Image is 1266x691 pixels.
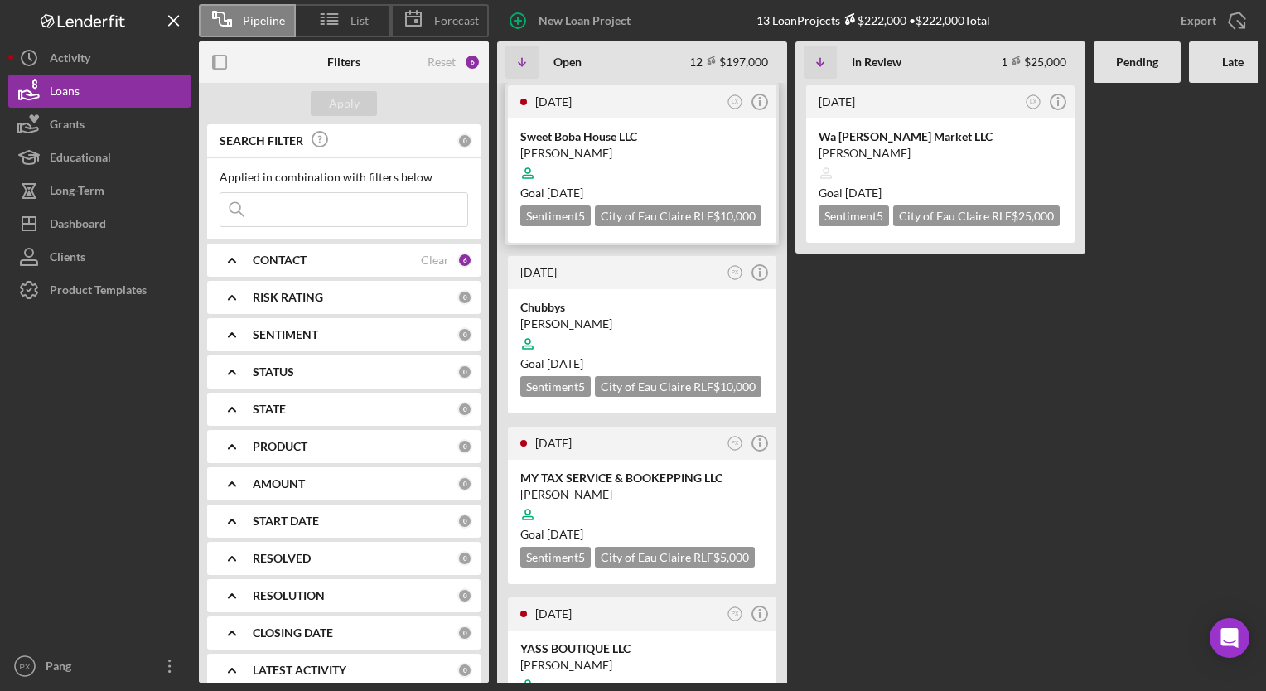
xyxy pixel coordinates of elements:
[457,133,472,148] div: 0
[520,145,764,162] div: [PERSON_NAME]
[819,128,1062,145] div: Wa [PERSON_NAME] Market LLC
[1222,56,1244,69] b: Late
[457,365,472,379] div: 0
[547,527,583,541] time: 08/21/2025
[819,94,855,109] time: 2025-07-30 15:42
[253,291,323,304] b: RISK RATING
[520,316,764,332] div: [PERSON_NAME]
[819,186,882,200] span: Goal
[253,552,311,565] b: RESOLVED
[819,205,889,226] div: Sentiment 5
[457,402,472,417] div: 0
[520,547,591,568] div: Sentiment 5
[535,436,572,450] time: 2025-07-29 21:17
[724,262,747,284] button: PX
[547,356,583,370] time: 08/29/2025
[840,13,906,27] div: $222,000
[804,83,1077,245] a: [DATE]LXWa [PERSON_NAME] Market LLC[PERSON_NAME]Goal [DATE]Sentiment5City of Eau Claire RLF$25,000
[535,94,572,109] time: 2025-08-07 04:08
[50,240,85,278] div: Clients
[253,328,318,341] b: SENTIMENT
[724,603,747,626] button: PX
[327,56,360,69] b: Filters
[520,356,583,370] span: Goal
[520,657,764,674] div: [PERSON_NAME]
[689,55,768,69] div: 12 $197,000
[50,174,104,211] div: Long-Term
[539,4,631,37] div: New Loan Project
[505,424,779,587] a: [DATE]PXMY TAX SERVICE & BOOKEPPING LLC[PERSON_NAME]Goal [DATE]Sentiment5City of Eau Claire RLF$5...
[457,626,472,640] div: 0
[50,75,80,112] div: Loans
[893,205,1060,226] div: City of Eau Claire RLF $25,000
[1030,99,1037,104] text: LX
[421,254,449,267] div: Clear
[350,14,369,27] span: List
[253,365,294,379] b: STATUS
[852,56,901,69] b: In Review
[520,265,557,279] time: 2025-07-30 17:23
[243,14,285,27] span: Pipeline
[220,134,303,147] b: SEARCH FILTER
[253,403,286,416] b: STATE
[1164,4,1258,37] button: Export
[505,83,779,245] a: [DATE]LXSweet Boba House LLC[PERSON_NAME]Goal [DATE]Sentiment5City of Eau Claire RLF$10,000
[595,205,761,226] div: City of Eau Claire RLF $10,000
[8,75,191,108] a: Loans
[520,186,583,200] span: Goal
[50,273,147,311] div: Product Templates
[50,108,85,145] div: Grants
[595,376,761,397] div: City of Eau Claire RLF $10,000
[457,476,472,491] div: 0
[8,174,191,207] a: Long-Term
[1210,618,1249,658] div: Open Intercom Messenger
[8,141,191,174] button: Educational
[253,440,307,453] b: PRODUCT
[845,186,882,200] time: 08/29/2025
[756,13,990,27] div: 13 Loan Projects • $222,000 Total
[50,41,90,79] div: Activity
[1001,55,1066,69] div: 1 $25,000
[520,486,764,503] div: [PERSON_NAME]
[732,611,739,616] text: PX
[8,240,191,273] button: Clients
[253,515,319,528] b: START DATE
[220,171,468,184] div: Applied in combination with filters below
[520,527,583,541] span: Goal
[253,626,333,640] b: CLOSING DATE
[724,91,747,114] button: LX
[520,470,764,486] div: MY TAX SERVICE & BOOKEPPING LLC
[428,56,456,69] div: Reset
[8,207,191,240] button: Dashboard
[535,606,572,621] time: 2025-07-29 20:50
[520,376,591,397] div: Sentiment 5
[457,588,472,603] div: 0
[505,254,779,416] a: [DATE]PXChubbys[PERSON_NAME]Goal [DATE]Sentiment5City of Eau Claire RLF$10,000
[457,439,472,454] div: 0
[20,662,31,671] text: PX
[457,663,472,678] div: 0
[1116,56,1158,69] b: Pending
[8,273,191,307] button: Product Templates
[457,551,472,566] div: 0
[497,4,647,37] button: New Loan Project
[8,41,191,75] button: Activity
[520,128,764,145] div: Sweet Boba House LLC
[520,205,591,226] div: Sentiment 5
[457,253,472,268] div: 6
[724,432,747,455] button: PX
[553,56,582,69] b: Open
[50,141,111,178] div: Educational
[8,108,191,141] button: Grants
[329,91,360,116] div: Apply
[464,54,481,70] div: 6
[1181,4,1216,37] div: Export
[311,91,377,116] button: Apply
[8,650,191,683] button: PXPang [PERSON_NAME]
[520,640,764,657] div: YASS BOUTIQUE LLC
[253,664,346,677] b: LATEST ACTIVITY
